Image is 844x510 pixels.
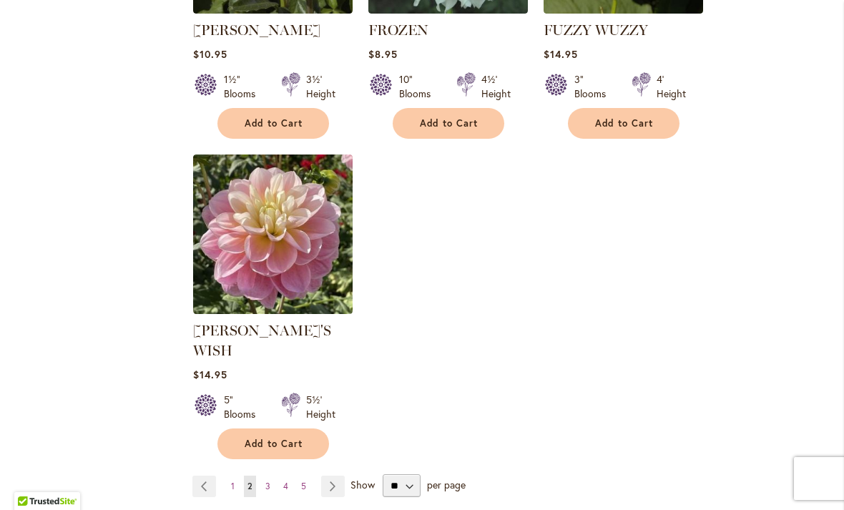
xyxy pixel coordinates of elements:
div: 4' Height [657,72,686,101]
span: Add to Cart [245,438,303,450]
div: 5½' Height [306,393,335,421]
span: Add to Cart [420,117,479,129]
span: $14.95 [544,47,578,61]
a: 4 [280,476,292,497]
span: Show [350,478,375,491]
a: Gabbie's Wish [193,303,353,317]
a: FROZEN [368,21,428,39]
span: $8.95 [368,47,398,61]
a: Frozen [368,3,528,16]
div: 5" Blooms [224,393,264,421]
span: Add to Cart [595,117,654,129]
span: 1 [231,481,235,491]
span: 5 [301,481,306,491]
div: 1½" Blooms [224,72,264,101]
span: 3 [265,481,270,491]
span: Add to Cart [245,117,303,129]
span: $10.95 [193,47,227,61]
button: Add to Cart [568,108,679,139]
button: Add to Cart [393,108,504,139]
span: 4 [283,481,288,491]
span: per page [427,478,466,491]
button: Add to Cart [217,428,329,459]
iframe: Launch Accessibility Center [11,459,51,499]
div: 4½' Height [481,72,511,101]
a: 1 [227,476,238,497]
div: 3½' Height [306,72,335,101]
div: 10" Blooms [399,72,439,101]
a: [PERSON_NAME] [193,21,320,39]
a: 3 [262,476,274,497]
span: 2 [247,481,252,491]
img: Gabbie's Wish [193,155,353,314]
button: Add to Cart [217,108,329,139]
a: FUZZY WUZZY [544,21,648,39]
span: $14.95 [193,368,227,381]
div: 3" Blooms [574,72,614,101]
a: [PERSON_NAME]'S WISH [193,322,331,359]
a: FUZZY WUZZY [544,3,703,16]
a: 5 [298,476,310,497]
a: FRANK HOLMES [193,3,353,16]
